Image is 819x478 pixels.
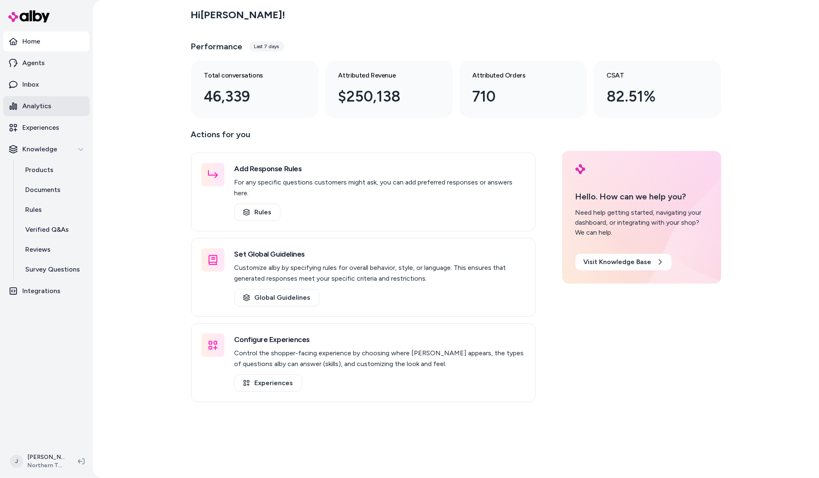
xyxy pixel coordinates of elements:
span: Northern Tool [27,461,65,470]
p: Customize alby by specifying rules for overall behavior, style, or language. This ensures that ge... [234,262,525,284]
a: Attributed Revenue $250,138 [325,61,453,118]
div: 46,339 [204,85,292,108]
p: Knowledge [22,144,57,154]
a: Documents [17,180,89,200]
a: Global Guidelines [234,289,319,306]
p: [PERSON_NAME] [27,453,65,461]
h3: Attributed Revenue [338,70,426,80]
h3: Attributed Orders [473,70,560,80]
div: 710 [473,85,560,108]
p: Analytics [22,101,51,111]
a: Rules [234,204,280,221]
p: Hello. How can we help you? [575,190,708,203]
p: Experiences [22,123,59,133]
a: Products [17,160,89,180]
h3: Configure Experiences [234,334,525,345]
p: Rules [25,205,42,215]
img: alby Logo [575,164,585,174]
p: For any specific questions customers might ask, you can add preferred responses or answers here. [234,177,525,199]
button: Knowledge [3,139,89,159]
a: Rules [17,200,89,220]
h3: Total conversations [204,70,292,80]
p: Agents [22,58,45,68]
button: J[PERSON_NAME]Northern Tool [5,448,71,475]
p: Documents [25,185,60,195]
div: Need help getting started, navigating your dashboard, or integrating with your shop? We can help. [575,208,708,238]
h3: Performance [191,41,243,52]
a: Analytics [3,96,89,116]
p: Control the shopper-facing experience by choosing where [PERSON_NAME] appears, the types of quest... [234,348,525,369]
p: Verified Q&As [25,225,69,235]
a: Total conversations 46,339 [191,61,319,118]
a: Agents [3,53,89,73]
a: Home [3,32,89,51]
a: Experiences [234,374,302,392]
a: Attributed Orders 710 [459,61,587,118]
p: Reviews [25,245,51,255]
a: Visit Knowledge Base [575,254,672,270]
a: Verified Q&As [17,220,89,240]
p: Products [25,165,53,175]
a: Integrations [3,281,89,301]
h3: Set Global Guidelines [234,248,525,260]
a: Experiences [3,118,89,138]
a: CSAT 82.51% [594,61,721,118]
div: 82.51% [607,85,695,108]
p: Home [22,36,40,46]
div: $250,138 [338,85,426,108]
h3: Add Response Rules [234,163,525,175]
div: Last 7 days [249,41,284,51]
p: Integrations [22,286,60,296]
p: Actions for you [191,128,536,148]
p: Inbox [22,80,39,90]
h3: CSAT [607,70,695,80]
a: Reviews [17,240,89,260]
a: Survey Questions [17,260,89,279]
img: alby Logo [8,10,50,22]
a: Inbox [3,75,89,95]
p: Survey Questions [25,264,80,274]
span: J [10,455,23,468]
h2: Hi [PERSON_NAME] ! [191,9,285,21]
